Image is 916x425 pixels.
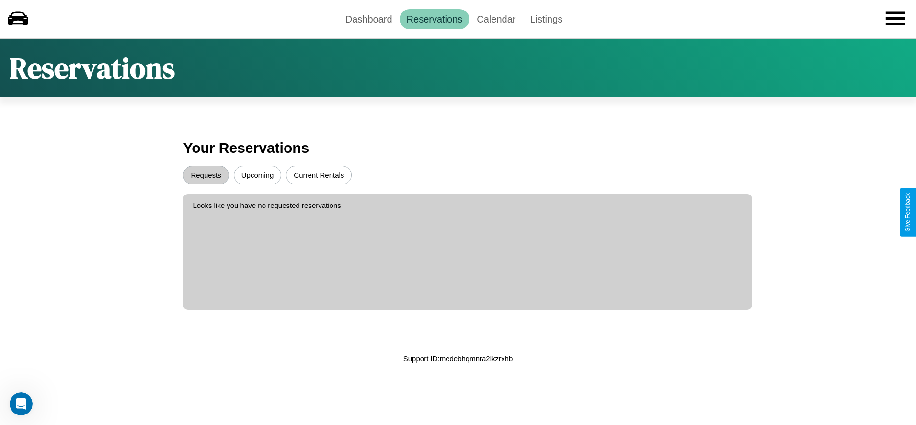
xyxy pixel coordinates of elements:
p: Looks like you have no requested reservations [193,199,742,212]
a: Dashboard [338,9,400,29]
button: Current Rentals [286,166,352,184]
div: Give Feedback [905,193,911,232]
iframe: Intercom live chat [10,392,33,415]
a: Calendar [469,9,523,29]
p: Support ID: medebhqmnra2lkzrxhb [403,352,513,365]
button: Upcoming [234,166,282,184]
a: Reservations [400,9,470,29]
h1: Reservations [10,48,175,88]
h3: Your Reservations [183,135,733,161]
a: Listings [523,9,570,29]
button: Requests [183,166,229,184]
